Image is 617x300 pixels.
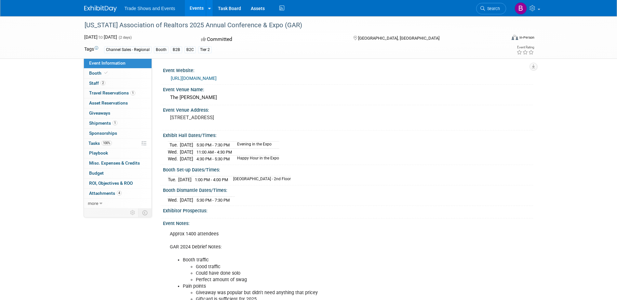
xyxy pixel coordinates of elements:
td: Tue. [168,142,180,149]
img: ExhibitDay [84,6,117,12]
div: In-Person [519,35,534,40]
span: Tasks [88,141,112,146]
div: Exhibit Hall Dates/Times: [163,131,533,139]
div: B2B [171,46,182,53]
td: Evening in the Expo [233,142,279,149]
span: more [88,201,98,206]
div: Event Website: [163,66,533,74]
a: Search [476,3,506,14]
span: to [98,34,104,40]
span: 2 [101,81,105,85]
span: Attachments [89,191,122,196]
div: Event Format [468,34,535,44]
td: Wed. [168,156,180,162]
li: Booth traffic [183,257,457,283]
span: 11:00 AM - 4:30 PM [196,150,232,155]
td: Wed. [168,148,180,156]
span: Giveaways [89,110,110,116]
td: [DATE] [178,176,192,183]
div: [US_STATE] Association of Realtors 2025 Annual Conference & Expo (GAR) [82,19,496,31]
span: ROI, Objectives & ROO [89,181,133,186]
li: Could have done solo [196,270,457,277]
a: Asset Reservations [84,98,152,108]
li: Perfect amount of swag [196,277,457,283]
td: [DATE] [180,142,193,149]
span: Search [485,6,500,11]
td: [DATE] [180,156,193,162]
a: Misc. Expenses & Credits [84,158,152,168]
a: more [84,199,152,208]
a: [URL][DOMAIN_NAME] [171,76,217,81]
td: Happy Hour in the Expo [233,156,279,162]
span: Budget [89,170,104,176]
a: Staff2 [84,79,152,88]
span: (2 days) [118,35,132,40]
div: Channel Sales - Regional [104,46,152,53]
div: Event Rating [516,46,534,49]
span: Asset Reservations [89,100,128,106]
i: Booth reservation complete [104,71,108,75]
a: Shipments1 [84,119,152,128]
td: Tue. [168,176,178,183]
span: 4:30 PM - 5:30 PM [196,156,230,161]
div: Event Venue Address: [163,105,533,113]
td: Personalize Event Tab Strip [127,208,139,217]
a: ROI, Objectives & ROO [84,179,152,188]
a: Playbook [84,148,152,158]
span: 4 [117,191,122,195]
div: Committed [199,34,343,45]
span: Shipments [89,120,117,126]
div: Booth [154,46,168,53]
td: Wed. [168,196,180,203]
a: Attachments4 [84,189,152,198]
div: Event Notes: [163,219,533,227]
li: Good traffic [196,264,457,270]
a: Sponsorships [84,129,152,138]
div: Booth Set-up Dates/Times: [163,165,533,173]
a: Event Information [84,58,152,68]
span: Staff [89,81,105,86]
span: 1 [130,91,135,95]
div: Booth Dismantle Dates/Times: [163,185,533,194]
pre: [STREET_ADDRESS] [170,115,310,120]
span: Trade Shows and Events [125,6,175,11]
span: 5:30 PM - 7:30 PM [196,143,230,147]
span: [GEOGRAPHIC_DATA], [GEOGRAPHIC_DATA] [358,36,439,41]
span: 1:00 PM - 4:00 PM [195,177,228,182]
a: Travel Reservations1 [84,88,152,98]
a: Booth [84,69,152,78]
span: Misc. Expenses & Credits [89,160,140,166]
span: Sponsorships [89,131,117,136]
a: Budget [84,169,152,178]
li: Giveaway was popular but didn't need anything that pricey [196,290,457,296]
span: Event Information [89,60,126,66]
span: Booth [89,70,109,76]
span: [DATE] [DATE] [84,34,117,40]
span: 1 [113,120,117,125]
div: Exhibitor Prospectus: [163,206,533,214]
a: Tasks100% [84,139,152,148]
td: Tags [84,46,98,53]
img: Format-Inperson.png [512,35,518,40]
div: Tier 2 [198,46,212,53]
td: [DATE] [180,148,193,156]
div: Event Venue Name: [163,85,533,93]
span: Playbook [89,150,108,156]
td: [GEOGRAPHIC_DATA] - 2nd Floor [229,176,291,183]
td: Toggle Event Tabs [138,208,152,217]
div: The [PERSON_NAME] [168,93,528,103]
td: [DATE] [180,196,193,203]
span: 100% [101,141,112,145]
span: 5:30 PM - 7:30 PM [196,198,230,203]
a: Giveaways [84,108,152,118]
img: Barbara Wilkinson [515,2,527,15]
span: Travel Reservations [89,90,135,95]
div: B2C [184,46,196,53]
